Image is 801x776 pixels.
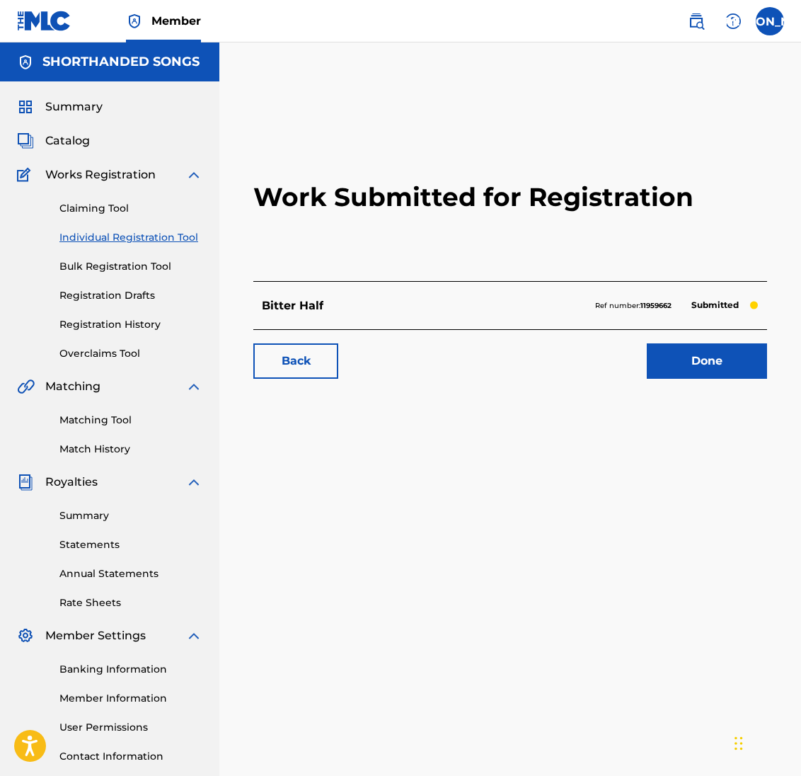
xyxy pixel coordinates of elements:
a: SummarySummary [17,98,103,115]
a: Statements [59,537,202,552]
img: Member Settings [17,627,34,644]
img: Summary [17,98,34,115]
span: Summary [45,98,103,115]
a: Done [647,343,767,379]
p: Ref number: [595,299,672,312]
img: Royalties [17,474,34,491]
a: Back [253,343,338,379]
img: MLC Logo [17,11,71,31]
a: Public Search [682,7,710,35]
img: Catalog [17,132,34,149]
img: expand [185,166,202,183]
span: Matching [45,378,100,395]
img: Works Registration [17,166,35,183]
a: Registration Drafts [59,288,202,303]
span: Royalties [45,474,98,491]
img: expand [185,474,202,491]
a: Claiming Tool [59,201,202,216]
a: Matching Tool [59,413,202,428]
a: Member Information [59,691,202,706]
h5: SHORTHANDED SONGS [42,54,200,70]
img: help [725,13,742,30]
img: Matching [17,378,35,395]
a: Overclaims Tool [59,346,202,361]
a: Registration History [59,317,202,332]
span: Member [151,13,201,29]
a: Summary [59,508,202,523]
div: User Menu [756,7,784,35]
a: User Permissions [59,720,202,735]
p: Submitted [684,295,746,315]
span: Member Settings [45,627,146,644]
a: Contact Information [59,749,202,764]
a: CatalogCatalog [17,132,90,149]
img: Top Rightsholder [126,13,143,30]
a: Individual Registration Tool [59,230,202,245]
a: Match History [59,442,202,457]
img: expand [185,378,202,395]
img: expand [185,627,202,644]
img: search [688,13,705,30]
img: Accounts [17,54,34,71]
div: Help [719,7,747,35]
a: Bulk Registration Tool [59,259,202,274]
div: Drag [734,722,743,765]
p: Bitter Half [262,297,323,314]
span: Works Registration [45,166,156,183]
span: Catalog [45,132,90,149]
a: Banking Information [59,662,202,677]
iframe: Chat Widget [730,708,801,776]
iframe: Resource Center [761,529,801,643]
h2: Work Submitted for Registration [253,113,767,281]
a: Rate Sheets [59,595,202,610]
strong: 11959662 [640,301,672,310]
a: Annual Statements [59,566,202,581]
